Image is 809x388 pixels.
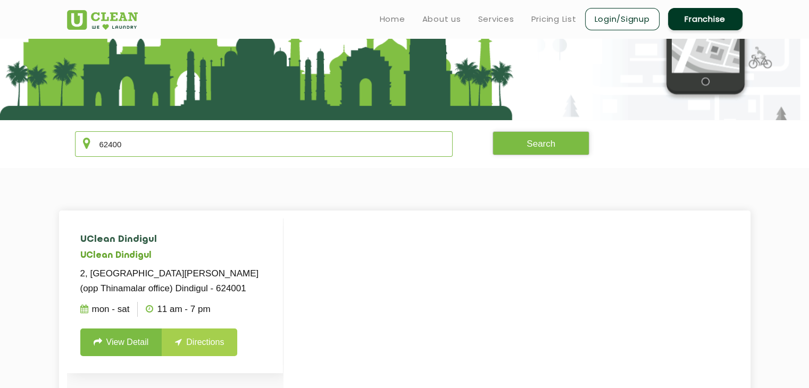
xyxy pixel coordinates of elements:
a: Directions [162,328,237,356]
p: 11 AM - 7 PM [146,302,210,317]
p: 2, [GEOGRAPHIC_DATA][PERSON_NAME] (opp Thinamalar office) Dindigul - 624001 [80,266,270,296]
a: View Detail [80,328,162,356]
a: Services [478,13,514,26]
button: Search [493,131,589,155]
a: Home [380,13,405,26]
a: Login/Signup [585,8,660,30]
h4: UClean Dindigul [80,234,270,245]
p: Mon - Sat [80,302,130,317]
a: Pricing List [531,13,577,26]
a: About us [422,13,461,26]
a: Franchise [668,8,743,30]
h5: UClean Dindigul [80,251,270,261]
img: UClean Laundry and Dry Cleaning [67,10,138,30]
input: Enter city/area/pin Code [75,131,453,157]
